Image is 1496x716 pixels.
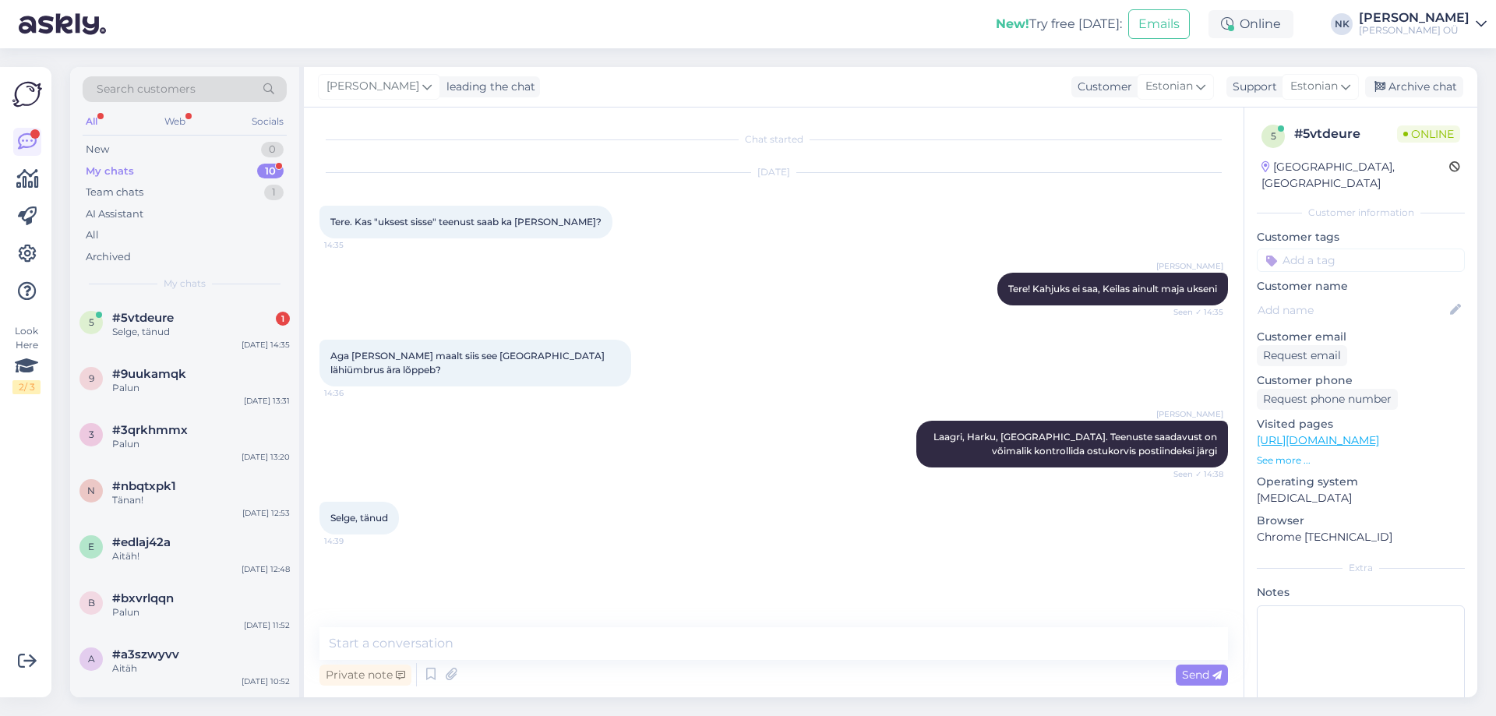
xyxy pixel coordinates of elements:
div: Extra [1257,561,1465,575]
div: Try free [DATE]: [996,15,1122,34]
div: Chat started [319,132,1228,146]
span: Seen ✓ 14:38 [1165,468,1223,480]
span: My chats [164,277,206,291]
div: [PERSON_NAME] [1359,12,1470,24]
span: Laagri, Harku, [GEOGRAPHIC_DATA]. Teenuste saadavust on võimalik kontrollida ostukorvis postiinde... [933,431,1219,457]
div: [DATE] 13:31 [244,395,290,407]
div: leading the chat [440,79,535,95]
div: [DATE] 12:48 [242,563,290,575]
a: [PERSON_NAME][PERSON_NAME] OÜ [1359,12,1487,37]
span: [PERSON_NAME] [1156,408,1223,420]
div: [PERSON_NAME] OÜ [1359,24,1470,37]
span: Tere. Kas "uksest sisse" teenust saab ka [PERSON_NAME]? [330,216,602,227]
div: Aitäh! [112,549,290,563]
p: Chrome [TECHNICAL_ID] [1257,529,1465,545]
p: [MEDICAL_DATA] [1257,490,1465,506]
span: #bxvrlqqn [112,591,174,605]
p: Customer email [1257,329,1465,345]
div: Team chats [86,185,143,200]
div: [GEOGRAPHIC_DATA], [GEOGRAPHIC_DATA] [1261,159,1449,192]
div: Palun [112,437,290,451]
p: Visited pages [1257,416,1465,432]
div: 1 [264,185,284,200]
span: Seen ✓ 14:35 [1165,306,1223,318]
div: Look Here [12,324,41,394]
span: Aga [PERSON_NAME] maalt siis see [GEOGRAPHIC_DATA] lähiümbrus ära lõppeb? [330,350,607,376]
span: #nbqtxpk1 [112,479,176,493]
div: Aitäh [112,661,290,675]
div: [DATE] [319,165,1228,179]
img: Askly Logo [12,79,42,109]
span: Online [1397,125,1460,143]
div: Archived [86,249,131,265]
div: [DATE] 12:53 [242,507,290,519]
div: 2 / 3 [12,380,41,394]
div: Customer [1071,79,1132,95]
span: Selge, tänud [330,512,388,524]
p: Customer phone [1257,372,1465,389]
div: Palun [112,381,290,395]
span: #edlaj42a [112,535,171,549]
div: [DATE] 11:52 [244,619,290,631]
a: [URL][DOMAIN_NAME] [1257,433,1379,447]
p: Customer name [1257,278,1465,295]
p: Customer tags [1257,229,1465,245]
span: b [88,597,95,608]
p: Operating system [1257,474,1465,490]
div: 1 [276,312,290,326]
span: Estonian [1145,78,1193,95]
input: Add a tag [1257,249,1465,272]
span: 9 [89,372,94,384]
div: Online [1208,10,1293,38]
span: e [88,541,94,552]
div: AI Assistant [86,206,143,222]
div: Customer information [1257,206,1465,220]
div: Socials [249,111,287,132]
span: Send [1182,668,1222,682]
span: 3 [89,429,94,440]
b: New! [996,16,1029,31]
span: n [87,485,95,496]
span: 5 [1271,130,1276,142]
p: See more ... [1257,453,1465,467]
div: Archive chat [1365,76,1463,97]
div: 10 [257,164,284,179]
span: 14:35 [324,239,383,251]
input: Add name [1258,302,1447,319]
span: #a3szwyvv [112,647,179,661]
span: [PERSON_NAME] [1156,260,1223,272]
div: All [83,111,101,132]
div: # 5vtdeure [1294,125,1397,143]
span: Search customers [97,81,196,97]
span: #5vtdeure [112,311,174,325]
span: 14:39 [324,535,383,547]
span: [PERSON_NAME] [326,78,419,95]
div: 0 [261,142,284,157]
span: 14:36 [324,387,383,399]
span: a [88,653,95,665]
div: Request phone number [1257,389,1398,410]
button: Emails [1128,9,1190,39]
div: Request email [1257,345,1347,366]
div: NK [1331,13,1353,35]
div: Private note [319,665,411,686]
span: Tere! Kahjuks ei saa, Keilas ainult maja ukseni [1008,283,1217,295]
div: [DATE] 14:35 [242,339,290,351]
span: #3qrkhmmx [112,423,188,437]
div: Palun [112,605,290,619]
span: #9uukamqk [112,367,186,381]
div: Tänan! [112,493,290,507]
div: Support [1226,79,1277,95]
div: My chats [86,164,134,179]
div: [DATE] 13:20 [242,451,290,463]
div: Web [161,111,189,132]
div: All [86,227,99,243]
span: 5 [89,316,94,328]
span: Estonian [1290,78,1338,95]
div: New [86,142,109,157]
p: Notes [1257,584,1465,601]
div: Selge, tänud [112,325,290,339]
div: [DATE] 10:52 [242,675,290,687]
p: Browser [1257,513,1465,529]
